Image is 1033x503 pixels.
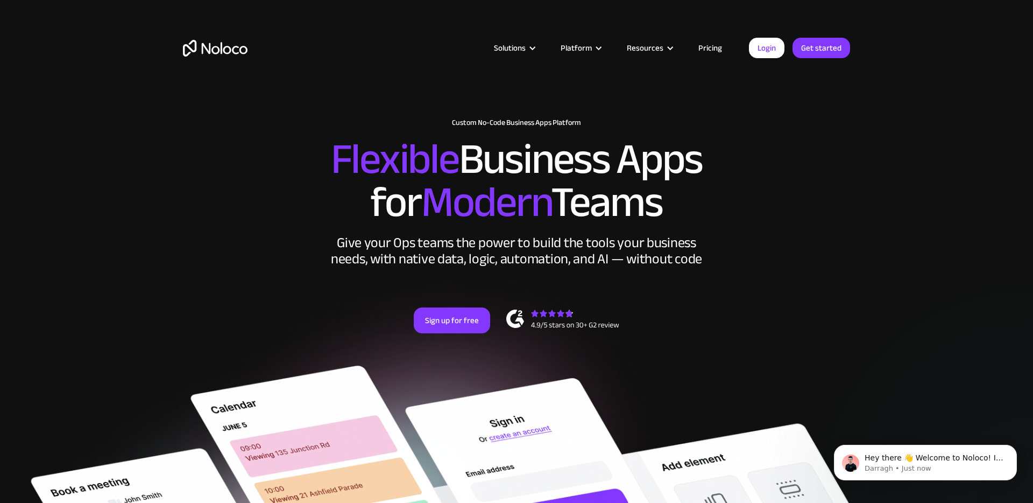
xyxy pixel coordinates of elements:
div: Solutions [480,41,547,55]
div: Resources [613,41,685,55]
a: Sign up for free [414,308,490,333]
div: Resources [627,41,663,55]
span: Modern [421,162,551,242]
h2: Business Apps for Teams [183,138,850,224]
h1: Custom No-Code Business Apps Platform [183,118,850,127]
div: Solutions [494,41,526,55]
a: Login [749,38,784,58]
div: Platform [561,41,592,55]
span: Flexible [331,119,459,199]
iframe: Intercom notifications message [818,422,1033,498]
a: home [183,40,247,57]
a: Get started [793,38,850,58]
div: Platform [547,41,613,55]
div: Give your Ops teams the power to build the tools your business needs, with native data, logic, au... [328,235,705,267]
a: Pricing [685,41,735,55]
